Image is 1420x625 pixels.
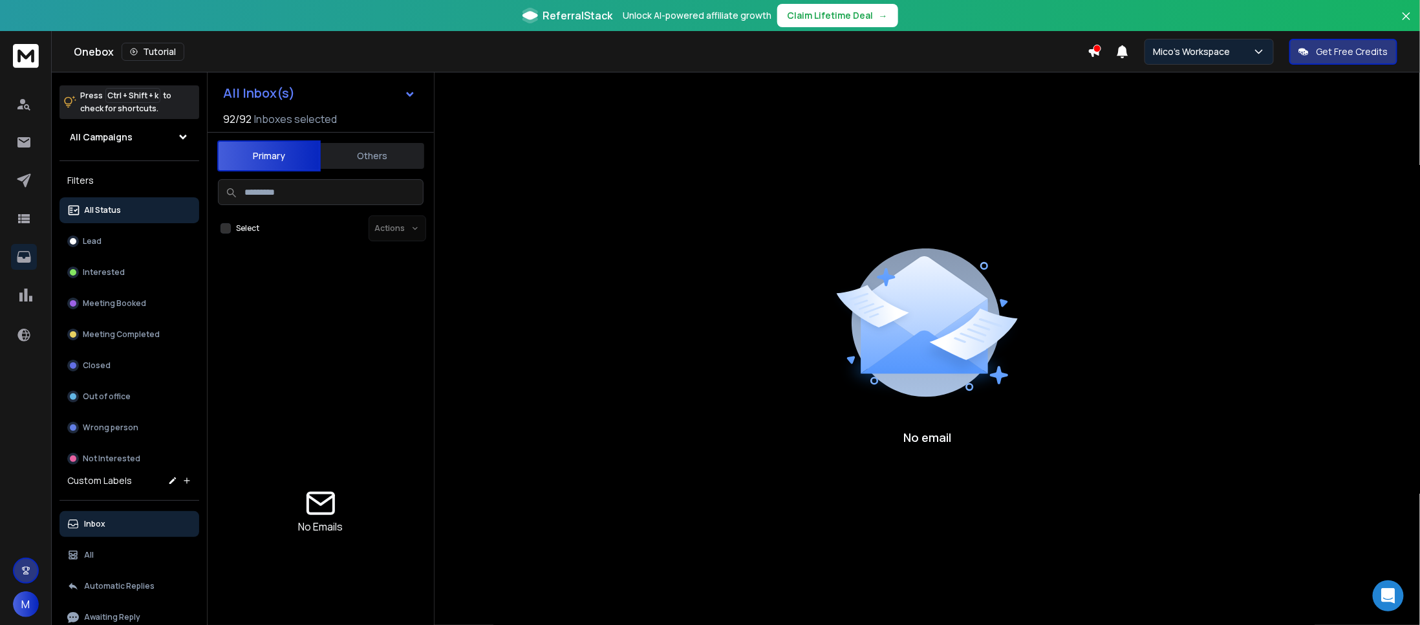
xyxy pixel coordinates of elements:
[59,353,199,378] button: Closed
[84,550,94,560] p: All
[777,4,898,27] button: Claim Lifetime Deal→
[83,422,138,433] p: Wrong person
[1373,580,1404,611] div: Open Intercom Messenger
[13,591,39,617] button: M
[122,43,184,61] button: Tutorial
[254,111,337,127] h3: Inboxes selected
[59,511,199,537] button: Inbox
[223,87,295,100] h1: All Inbox(s)
[83,391,131,402] p: Out of office
[83,454,140,464] p: Not Interested
[67,474,132,487] h3: Custom Labels
[59,197,199,223] button: All Status
[80,89,171,115] p: Press to check for shortcuts.
[59,291,199,316] button: Meeting Booked
[236,223,259,234] label: Select
[83,236,102,247] p: Lead
[903,428,951,446] p: No email
[84,581,155,591] p: Automatic Replies
[83,267,125,278] p: Interested
[59,415,199,441] button: Wrong person
[1289,39,1397,65] button: Get Free Credits
[543,8,613,23] span: ReferralStack
[105,88,160,103] span: Ctrl + Shift + k
[83,298,146,309] p: Meeting Booked
[213,80,426,106] button: All Inbox(s)
[59,171,199,190] h3: Filters
[1153,45,1235,58] p: Mico's Workspace
[84,519,105,529] p: Inbox
[1317,45,1388,58] p: Get Free Credits
[59,228,199,254] button: Lead
[217,140,321,171] button: Primary
[623,9,772,22] p: Unlock AI-powered affiliate growth
[59,124,199,150] button: All Campaigns
[84,612,140,622] p: Awaiting Reply
[59,542,199,568] button: All
[74,43,1088,61] div: Onebox
[84,205,121,215] p: All Status
[879,9,888,22] span: →
[70,131,133,144] h1: All Campaigns
[59,446,199,472] button: Not Interested
[59,384,199,410] button: Out of office
[83,329,160,340] p: Meeting Completed
[321,142,424,170] button: Others
[1398,8,1415,39] button: Close banner
[223,111,252,127] span: 92 / 92
[59,259,199,285] button: Interested
[299,519,343,534] p: No Emails
[59,573,199,599] button: Automatic Replies
[83,360,111,371] p: Closed
[59,322,199,347] button: Meeting Completed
